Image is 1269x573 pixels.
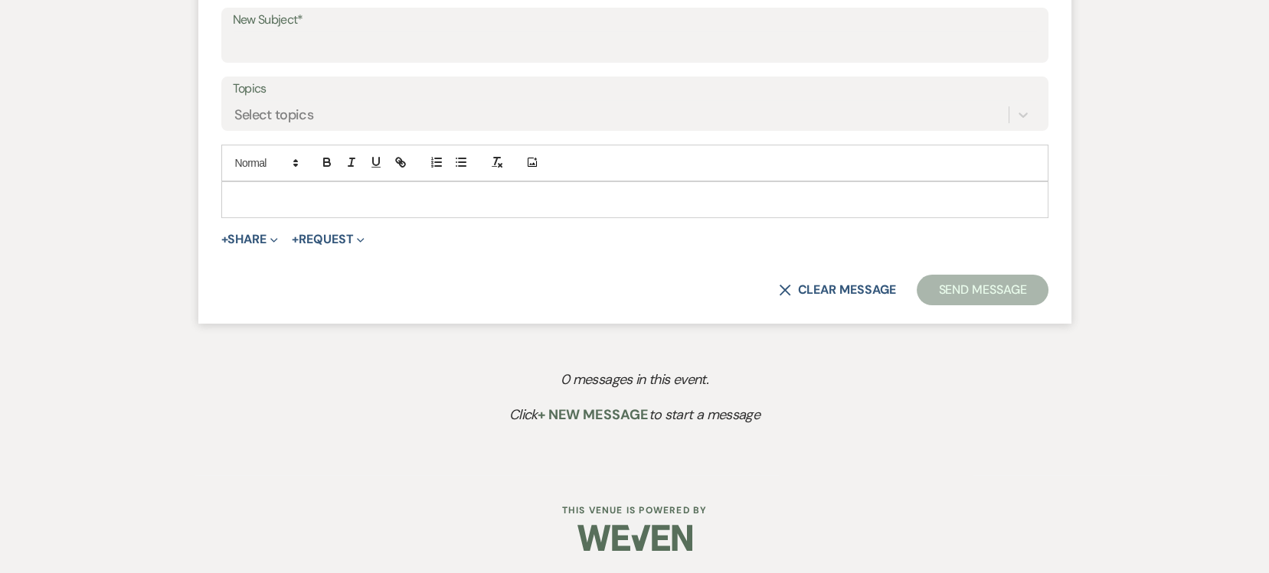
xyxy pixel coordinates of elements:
span: + New Message [538,405,649,424]
p: 0 messages in this event. [233,369,1036,391]
button: Request [292,233,365,246]
p: Click to start a message [233,404,1036,426]
span: + [221,233,228,246]
label: New Subject* [233,9,1037,31]
button: Send Message [917,275,1048,305]
div: Select topics [234,104,314,125]
label: Topics [233,78,1037,100]
button: Clear message [779,284,895,296]
span: + [292,233,299,246]
img: Weven Logo [577,511,692,565]
button: Share [221,233,279,246]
